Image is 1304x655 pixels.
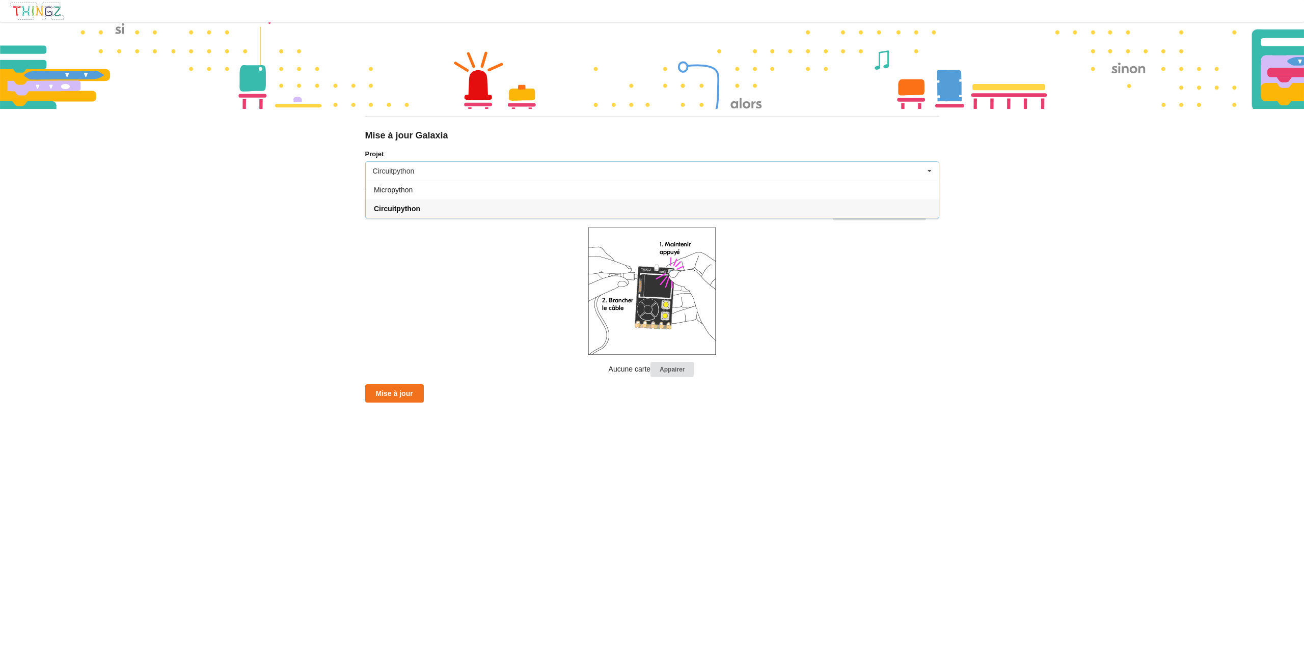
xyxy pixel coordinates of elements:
img: thingz_logo.png [10,2,65,21]
span: Micropython [374,186,413,194]
button: Appairer [650,362,694,378]
button: Mise à jour [365,384,424,403]
span: Circuitpython [374,205,420,213]
label: Projet [365,149,939,159]
div: Circuitpython [373,167,415,175]
img: galaxia_plug.png [588,227,716,355]
div: Mise à jour Galaxia [365,130,939,141]
p: Aucune carte [365,362,939,378]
